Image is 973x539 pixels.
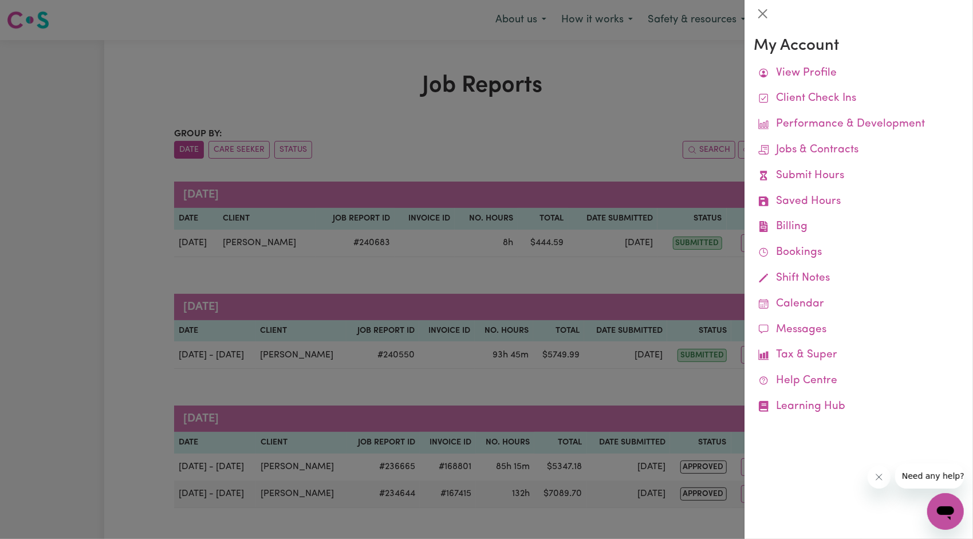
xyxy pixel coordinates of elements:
[754,163,964,189] a: Submit Hours
[754,37,964,56] h3: My Account
[895,463,964,489] iframe: Message from company
[754,137,964,163] a: Jobs & Contracts
[754,394,964,420] a: Learning Hub
[754,189,964,215] a: Saved Hours
[754,368,964,394] a: Help Centre
[7,8,69,17] span: Need any help?
[754,61,964,86] a: View Profile
[754,266,964,292] a: Shift Notes
[754,292,964,317] a: Calendar
[754,214,964,240] a: Billing
[927,493,964,530] iframe: Button to launch messaging window
[754,240,964,266] a: Bookings
[754,112,964,137] a: Performance & Development
[868,466,891,489] iframe: Close message
[754,5,772,23] button: Close
[754,343,964,368] a: Tax & Super
[754,86,964,112] a: Client Check Ins
[754,317,964,343] a: Messages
